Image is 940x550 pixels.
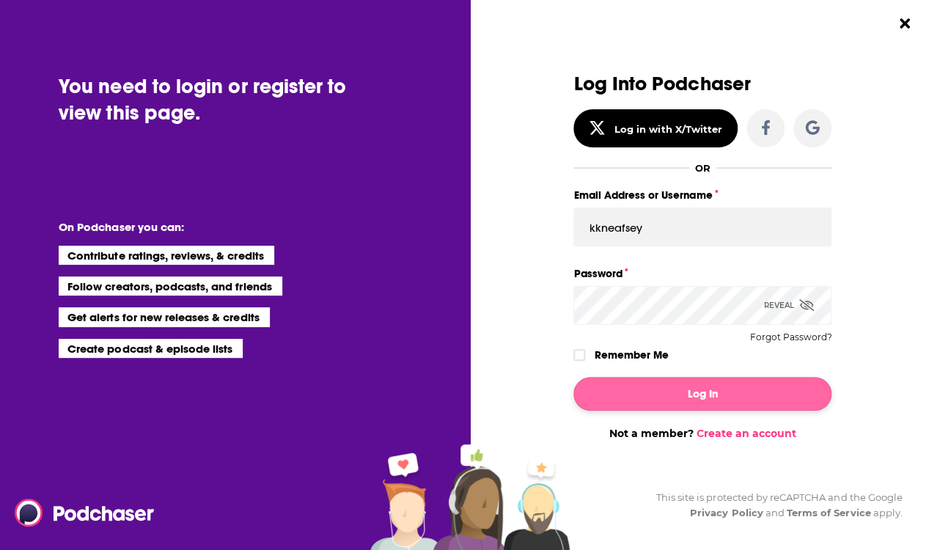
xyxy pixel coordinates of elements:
li: Get alerts for new releases & credits [59,307,269,326]
li: On Podchaser you can: [59,220,352,234]
a: Create an account [697,427,796,440]
button: Forgot Password? [749,332,831,342]
button: Log in with X/Twitter [573,109,738,147]
div: Log in with X/Twitter [614,123,722,135]
a: Privacy Policy [690,507,763,518]
div: You need to login or register to view this page. [59,73,393,126]
label: Password [573,264,831,283]
li: Follow creators, podcasts, and friends [59,276,282,296]
h3: Log Into Podchaser [573,73,831,95]
a: Podchaser - Follow, Share and Rate Podcasts [15,499,144,527]
li: Create podcast & episode lists [59,339,243,358]
a: Terms of Service [787,507,871,518]
input: Email Address or Username [573,208,831,247]
button: Close Button [891,10,919,37]
button: Log In [573,377,831,411]
div: OR [695,162,710,174]
li: Contribute ratings, reviews, & credits [59,246,274,265]
label: Email Address or Username [573,186,831,205]
div: Reveal [763,286,814,325]
div: Not a member? [573,427,831,440]
label: Remember Me [595,345,669,364]
div: This site is protected by reCAPTCHA and the Google and apply. [645,490,903,521]
img: Podchaser - Follow, Share and Rate Podcasts [15,499,155,527]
